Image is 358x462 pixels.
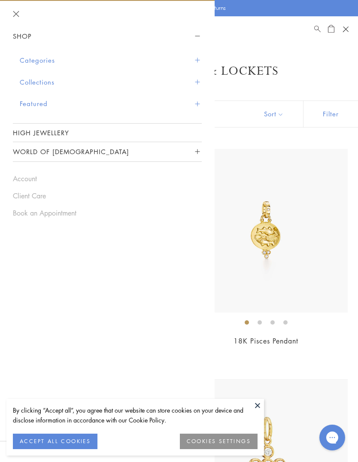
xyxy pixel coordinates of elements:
a: Search [314,24,321,34]
button: Open navigation [339,23,352,36]
button: Close navigation [13,11,19,17]
button: Show sort by [245,101,303,127]
button: ACCEPT ALL COOKIES [13,434,97,449]
nav: Sidebar navigation [13,27,202,162]
a: High Jewellery [13,124,202,142]
a: Book an Appointment [13,208,202,218]
button: World of [DEMOGRAPHIC_DATA] [13,142,202,161]
div: By clicking “Accept all”, you agree that our website can store cookies on your device and disclos... [13,405,258,425]
a: Open Shopping Bag [328,24,334,34]
button: Categories [20,49,202,71]
iframe: Gorgias live chat messenger [315,422,349,453]
a: Client Care [13,191,202,201]
button: Featured [20,93,202,115]
a: 18K Pisces Pendant [234,336,298,346]
img: 18K Pisces Pendant [184,149,348,313]
button: Collections [20,71,202,93]
button: Shop [13,27,202,46]
a: Account [13,174,202,183]
button: COOKIES SETTINGS [180,434,258,449]
button: Show filters [303,101,358,127]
